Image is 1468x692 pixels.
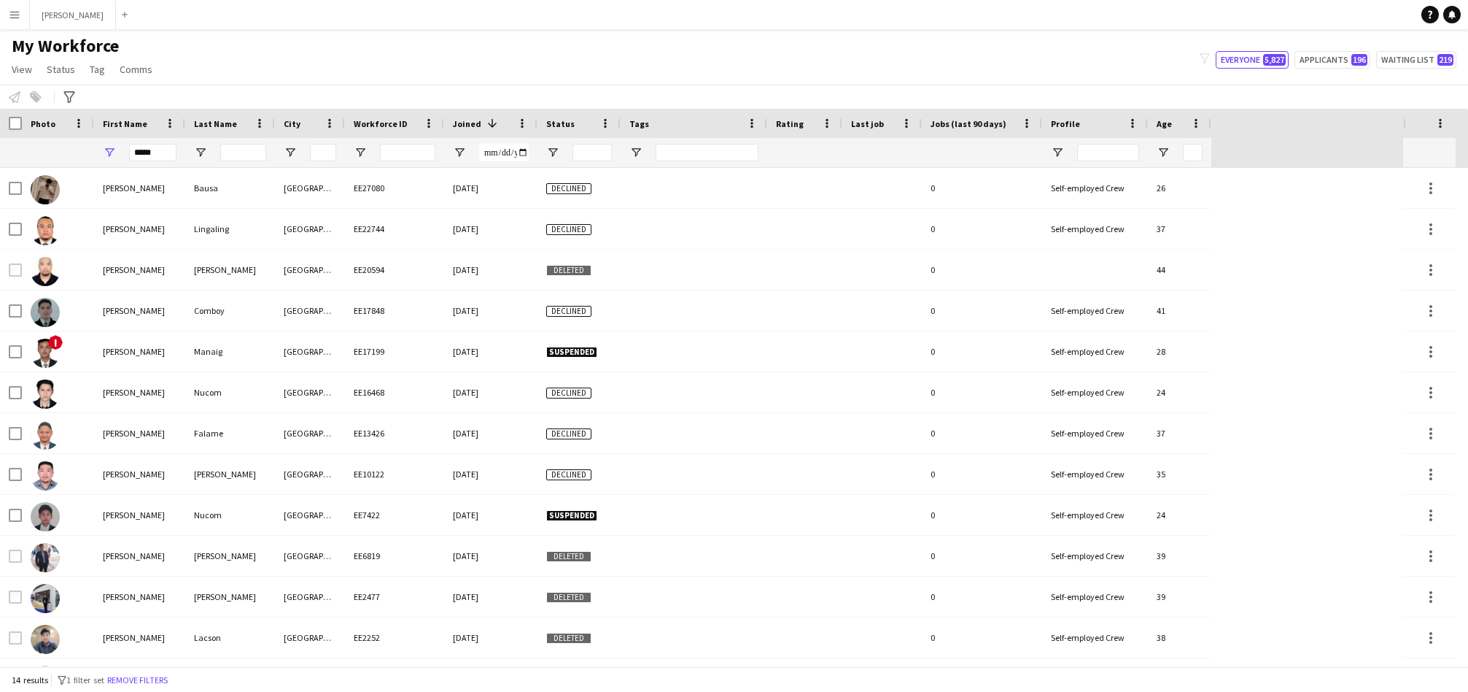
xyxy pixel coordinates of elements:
[345,495,444,535] div: EE7422
[94,372,185,412] div: [PERSON_NAME]
[345,577,444,617] div: EE2477
[444,291,537,331] div: [DATE]
[275,413,345,453] div: [GEOGRAPHIC_DATA]
[546,183,591,194] span: Declined
[453,146,466,159] button: Open Filter Menu
[546,347,597,358] span: Suspended
[185,168,275,208] div: Bausa
[922,495,1042,535] div: 0
[48,335,63,350] span: !
[444,168,537,208] div: [DATE]
[284,146,297,159] button: Open Filter Menu
[94,291,185,331] div: [PERSON_NAME]
[31,257,60,286] img: Bryan Mark Magat
[90,63,105,76] span: Tag
[1148,536,1211,576] div: 39
[84,60,111,79] a: Tag
[6,60,38,79] a: View
[1437,54,1453,66] span: 219
[345,372,444,412] div: EE16468
[922,168,1042,208] div: 0
[546,551,591,562] span: Deleted
[546,469,591,480] span: Declined
[345,291,444,331] div: EE17848
[94,209,185,249] div: [PERSON_NAME]
[275,168,345,208] div: [GEOGRAPHIC_DATA]
[629,146,642,159] button: Open Filter Menu
[1042,372,1148,412] div: Self-employed Crew
[194,146,207,159] button: Open Filter Menu
[380,144,435,161] input: Workforce ID Filter Input
[1042,577,1148,617] div: Self-employed Crew
[1148,413,1211,453] div: 37
[1042,209,1148,249] div: Self-employed Crew
[444,536,537,576] div: [DATE]
[444,495,537,535] div: [DATE]
[1051,146,1064,159] button: Open Filter Menu
[931,118,1006,129] span: Jobs (last 90 days)
[310,144,336,161] input: City Filter Input
[629,118,649,129] span: Tags
[546,306,591,317] span: Declined
[922,577,1042,617] div: 0
[185,495,275,535] div: Nucom
[1148,454,1211,494] div: 35
[776,118,804,129] span: Rating
[1148,618,1211,658] div: 38
[185,413,275,453] div: Falame
[546,388,591,399] span: Declined
[1351,54,1367,66] span: 196
[546,428,591,439] span: Declined
[129,144,176,161] input: First Name Filter Input
[1042,168,1148,208] div: Self-employed Crew
[1042,454,1148,494] div: Self-employed Crew
[9,550,22,563] input: Row Selection is disabled for this row (unchecked)
[444,331,537,372] div: [DATE]
[453,118,481,129] span: Joined
[345,209,444,249] div: EE22744
[9,264,22,277] input: Row Selection is disabled for this row (unchecked)
[546,118,575,129] span: Status
[546,592,591,603] span: Deleted
[1157,146,1170,159] button: Open Filter Menu
[94,250,185,290] div: [PERSON_NAME]
[572,144,612,161] input: Status Filter Input
[31,625,60,654] img: Bryan Lacson
[31,543,60,572] img: bryan domingo
[185,536,275,576] div: [PERSON_NAME]
[1051,118,1080,129] span: Profile
[345,168,444,208] div: EE27080
[185,250,275,290] div: [PERSON_NAME]
[444,577,537,617] div: [DATE]
[114,60,158,79] a: Comms
[922,618,1042,658] div: 0
[31,175,60,204] img: Bryan Bausa
[41,60,81,79] a: Status
[185,618,275,658] div: Lacson
[345,413,444,453] div: EE13426
[656,144,758,161] input: Tags Filter Input
[220,144,266,161] input: Last Name Filter Input
[444,454,537,494] div: [DATE]
[922,209,1042,249] div: 0
[922,413,1042,453] div: 0
[1077,144,1139,161] input: Profile Filter Input
[922,250,1042,290] div: 0
[1157,118,1172,129] span: Age
[30,1,116,29] button: [PERSON_NAME]
[31,298,60,327] img: Bryan Comboy
[922,331,1042,372] div: 0
[1042,618,1148,658] div: Self-employed Crew
[185,291,275,331] div: Comboy
[345,536,444,576] div: EE6819
[546,633,591,644] span: Deleted
[31,118,55,129] span: Photo
[444,413,537,453] div: [DATE]
[345,331,444,372] div: EE17199
[94,413,185,453] div: [PERSON_NAME]
[1216,51,1289,69] button: Everyone5,827
[94,168,185,208] div: [PERSON_NAME]
[94,577,185,617] div: [PERSON_NAME]
[444,618,537,658] div: [DATE]
[103,146,116,159] button: Open Filter Menu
